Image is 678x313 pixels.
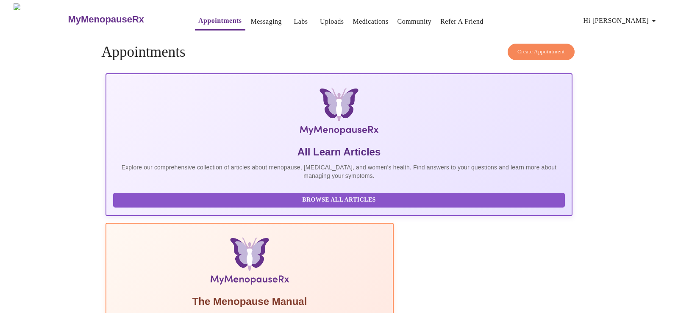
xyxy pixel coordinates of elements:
button: Uploads [317,13,347,30]
button: Labs [287,13,314,30]
button: Hi [PERSON_NAME] [580,12,662,29]
img: Menopause Manual [156,237,342,288]
h3: MyMenopauseRx [68,14,144,25]
span: Browse All Articles [122,195,556,205]
p: Explore our comprehensive collection of articles about menopause, [MEDICAL_DATA], and women's hea... [113,163,565,180]
span: Create Appointment [517,47,565,57]
a: Browse All Articles [113,196,567,203]
h4: Appointments [101,44,577,61]
a: Community [397,16,432,28]
button: Appointments [195,12,245,30]
button: Medications [349,13,392,30]
button: Refer a Friend [437,13,487,30]
button: Community [394,13,435,30]
a: Refer a Friend [440,16,483,28]
img: MyMenopauseRx Logo [14,3,67,35]
button: Create Appointment [508,44,575,60]
button: Browse All Articles [113,193,565,208]
h5: All Learn Articles [113,145,565,159]
a: Labs [294,16,308,28]
button: Messaging [247,13,285,30]
span: Hi [PERSON_NAME] [584,15,659,27]
a: Medications [353,16,388,28]
a: Appointments [198,15,242,27]
img: MyMenopauseRx Logo [183,88,495,138]
h5: The Menopause Manual [113,295,386,308]
a: MyMenopauseRx [67,5,178,34]
a: Messaging [251,16,282,28]
a: Uploads [320,16,344,28]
